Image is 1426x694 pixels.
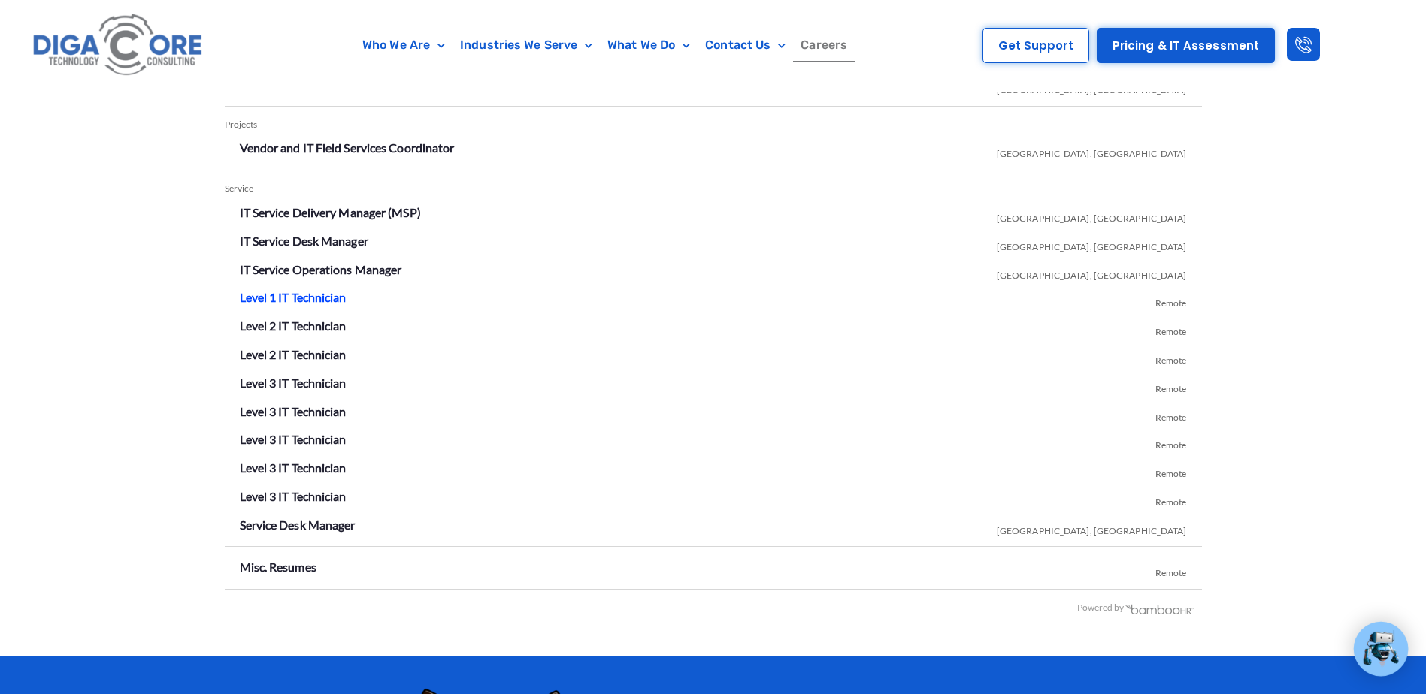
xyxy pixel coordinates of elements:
img: BambooHR - HR software [1125,602,1195,614]
span: Remote [1155,485,1187,514]
span: Get Support [998,40,1073,51]
a: Level 3 IT Technician [240,376,347,390]
span: Remote [1155,556,1187,584]
div: Projects [225,114,1202,136]
a: IT Service Desk Manager [240,234,368,248]
a: Level 3 IT Technician [240,489,347,503]
img: Digacore logo 1 [29,8,208,83]
a: Pricing & IT Assessment [1097,28,1275,63]
span: Remote [1155,428,1187,457]
span: Pricing & IT Assessment [1113,40,1259,51]
a: Level 2 IT Technician [240,318,347,333]
a: Level 3 IT Technician [240,460,347,475]
a: IT Service Delivery Manager (MSP) [240,205,421,219]
a: Who We Are [355,28,453,62]
span: [GEOGRAPHIC_DATA], [GEOGRAPHIC_DATA] [997,258,1187,287]
span: [GEOGRAPHIC_DATA], [GEOGRAPHIC_DATA] [997,201,1187,230]
a: Get Support [982,28,1089,63]
span: [GEOGRAPHIC_DATA], [GEOGRAPHIC_DATA] [997,137,1187,165]
a: Level 2 IT Technician [240,347,347,361]
span: [GEOGRAPHIC_DATA], [GEOGRAPHIC_DATA] [997,514,1187,542]
span: [GEOGRAPHIC_DATA], [GEOGRAPHIC_DATA] [997,230,1187,258]
a: IT Service Operations Manager [240,262,402,276]
a: Service Desk Manager [240,517,356,532]
a: Level 1 IT Technician [240,290,347,304]
div: Powered by [225,597,1195,619]
span: Remote [1155,315,1187,343]
span: Remote [1155,343,1187,372]
span: Remote [1155,457,1187,485]
a: Misc. Resumes [240,560,316,574]
span: Remote [1155,372,1187,400]
span: Remote [1155,286,1187,315]
span: Remote [1155,400,1187,429]
nav: Menu [280,28,929,62]
a: Level 3 IT Technician [240,432,347,446]
a: Industries We Serve [453,28,600,62]
a: Vendor and IT Field Services Coordinator [240,140,455,155]
a: What We Do [600,28,698,62]
a: Careers [793,28,855,62]
div: Service [225,178,1202,200]
a: Level 3 IT Technician [240,404,347,418]
a: Contact Us [698,28,793,62]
